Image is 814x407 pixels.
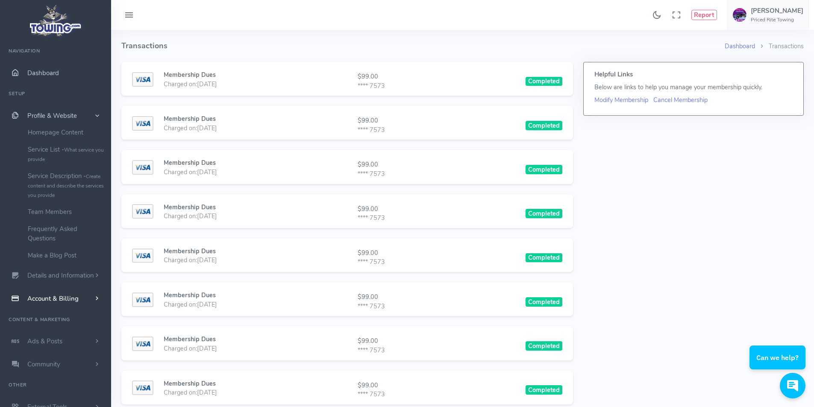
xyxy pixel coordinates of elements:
[21,220,111,247] a: Frequently Asked Questions
[132,72,153,87] img: VISA
[132,249,153,263] img: VISA
[197,124,217,132] time: [DATE]
[164,300,217,310] p: Charged on:
[197,388,217,397] time: [DATE]
[164,344,217,354] p: Charged on:
[526,341,562,351] span: Completed
[21,141,111,167] a: Service List -What service you provide
[27,272,94,280] span: Details and Information
[751,7,803,14] h5: [PERSON_NAME]
[164,212,217,221] p: Charged on:
[526,385,562,395] span: Completed
[526,121,562,130] span: Completed
[27,69,59,77] span: Dashboard
[197,80,217,88] time: [DATE]
[164,335,217,344] p: Membership Dues
[733,8,746,22] img: user-image
[164,247,217,256] p: Membership Dues
[27,337,62,346] span: Ads & Posts
[358,293,385,302] p: $99.00
[358,116,385,126] p: $99.00
[197,212,217,220] time: [DATE]
[197,300,217,309] time: [DATE]
[197,256,217,264] time: [DATE]
[27,111,77,120] span: Profile & Website
[132,116,153,131] img: VISA
[594,83,793,92] p: Below are links to help you manage your membership quickly.
[358,381,385,390] p: $99.00
[691,10,717,20] button: Report
[27,3,85,39] img: logo
[164,114,217,124] p: Membership Dues
[164,158,217,168] p: Membership Dues
[28,173,104,199] small: Create content and describe the services you provide
[358,205,385,214] p: $99.00
[132,381,153,395] img: VISA
[164,256,217,265] p: Charged on:
[132,204,153,219] img: VISA
[526,165,562,174] span: Completed
[27,360,60,369] span: Community
[164,379,217,389] p: Membership Dues
[21,247,111,264] a: Make a Blog Post
[526,77,562,86] span: Completed
[164,203,217,212] p: Membership Dues
[197,168,217,176] time: [DATE]
[21,124,111,141] a: Homepage Content
[744,322,814,407] iframe: Conversations
[358,337,385,346] p: $99.00
[164,291,217,300] p: Membership Dues
[725,42,755,50] a: Dashboard
[164,168,217,177] p: Charged on:
[21,203,111,220] a: Team Members
[132,160,153,175] img: VISA
[164,388,217,398] p: Charged on:
[755,42,804,51] li: Transactions
[358,160,385,170] p: $99.00
[121,30,725,62] h4: Transactions
[653,96,708,104] a: Cancel Membership
[358,249,385,258] p: $99.00
[164,70,217,80] p: Membership Dues
[164,80,217,89] p: Charged on:
[526,209,562,218] span: Completed
[132,337,153,351] img: VISA
[526,297,562,307] span: Completed
[197,344,217,353] time: [DATE]
[594,96,648,104] a: Modify Membership
[164,124,217,133] p: Charged on:
[526,253,562,263] span: Completed
[28,146,104,163] small: What service you provide
[27,294,79,303] span: Account & Billing
[594,71,793,78] h5: Helpful Links
[132,293,153,307] img: VISA
[751,17,803,23] h6: Priced Rite Towing
[358,72,385,82] p: $99.00
[21,167,111,203] a: Service Description -Create content and describe the services you provide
